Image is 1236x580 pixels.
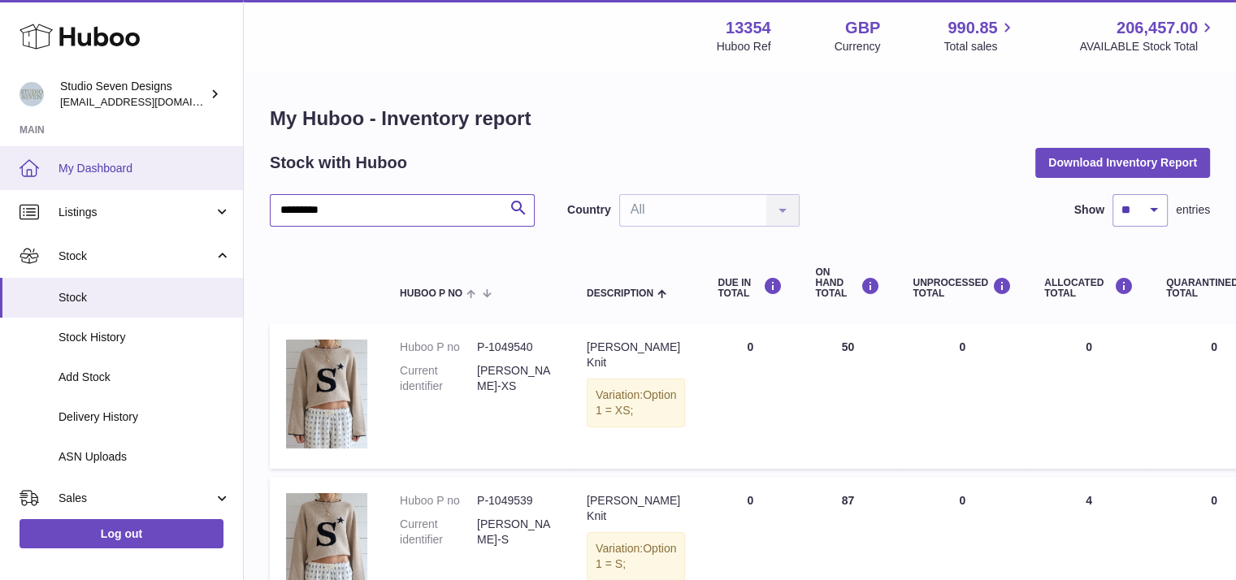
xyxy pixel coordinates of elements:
[59,491,214,506] span: Sales
[59,330,231,345] span: Stock History
[60,95,239,108] span: [EMAIL_ADDRESS][DOMAIN_NAME]
[1028,323,1150,469] td: 0
[1211,494,1217,507] span: 0
[587,340,685,370] div: [PERSON_NAME] Knit
[20,82,44,106] img: contact.studiosevendesigns@gmail.com
[59,161,231,176] span: My Dashboard
[59,290,231,305] span: Stock
[477,493,554,509] dd: P-1049539
[59,409,231,425] span: Delivery History
[896,323,1028,469] td: 0
[726,17,771,39] strong: 13354
[400,288,462,299] span: Huboo P no
[1079,17,1216,54] a: 206,457.00 AVAILABLE Stock Total
[799,323,896,469] td: 50
[286,340,367,448] img: product image
[587,288,653,299] span: Description
[400,517,477,548] dt: Current identifier
[701,323,799,469] td: 0
[1074,202,1104,218] label: Show
[400,340,477,355] dt: Huboo P no
[477,517,554,548] dd: [PERSON_NAME]-S
[596,542,676,570] span: Option 1 = S;
[60,79,206,110] div: Studio Seven Designs
[1176,202,1210,218] span: entries
[477,363,554,394] dd: [PERSON_NAME]-XS
[587,493,685,524] div: [PERSON_NAME] Knit
[1079,39,1216,54] span: AVAILABLE Stock Total
[845,17,880,39] strong: GBP
[717,39,771,54] div: Huboo Ref
[400,363,477,394] dt: Current identifier
[20,519,223,548] a: Log out
[815,267,880,300] div: ON HAND Total
[1044,277,1134,299] div: ALLOCATED Total
[948,17,997,39] span: 990.85
[477,340,554,355] dd: P-1049540
[59,370,231,385] span: Add Stock
[567,202,611,218] label: Country
[270,152,407,174] h2: Stock with Huboo
[835,39,881,54] div: Currency
[943,17,1016,54] a: 990.85 Total sales
[913,277,1012,299] div: UNPROCESSED Total
[596,388,676,417] span: Option 1 = XS;
[943,39,1016,54] span: Total sales
[270,106,1210,132] h1: My Huboo - Inventory report
[587,379,685,427] div: Variation:
[59,249,214,264] span: Stock
[718,277,783,299] div: DUE IN TOTAL
[1035,148,1210,177] button: Download Inventory Report
[1117,17,1198,39] span: 206,457.00
[400,493,477,509] dt: Huboo P no
[1211,340,1217,353] span: 0
[59,449,231,465] span: ASN Uploads
[59,205,214,220] span: Listings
